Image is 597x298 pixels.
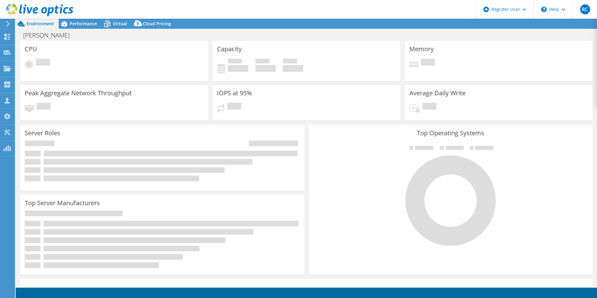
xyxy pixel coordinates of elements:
[27,21,54,27] span: Environment
[217,46,242,52] h3: Capacity
[143,21,171,27] span: Cloud Pricing
[25,90,132,97] h3: Peak Aggregate Network Throughput
[37,103,51,111] span: Pending
[217,90,252,97] h3: IOPS at 95%
[227,103,241,111] span: Pending
[422,103,437,111] span: Pending
[255,59,269,65] span: Free
[113,21,127,27] span: Virtual
[541,7,547,12] svg: \n
[70,21,97,27] span: Performance
[25,46,37,52] h3: CPU
[283,65,303,72] h4: 0 GiB
[20,32,79,39] h1: [PERSON_NAME]
[25,130,60,137] h3: Server Roles
[228,59,242,65] span: Used
[228,65,248,72] h4: 0 GiB
[421,59,435,67] span: Pending
[313,130,588,137] h3: Top Operating Systems
[409,90,466,97] h3: Average Daily Write
[580,4,590,14] span: RC
[36,59,50,67] span: Pending
[409,46,434,52] h3: Memory
[25,200,100,206] h3: Top Server Manufacturers
[283,59,297,65] span: Total
[255,65,276,72] h4: 0 GiB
